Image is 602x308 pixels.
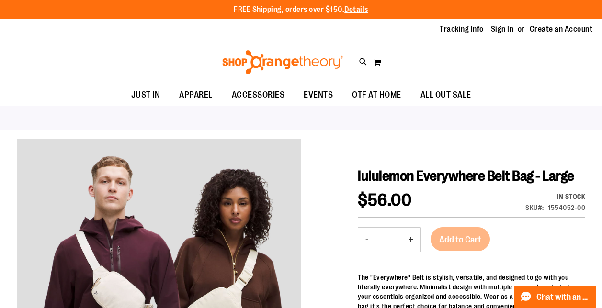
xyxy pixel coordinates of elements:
button: Chat with an Expert [514,286,597,308]
span: EVENTS [304,84,333,106]
a: Details [344,5,368,14]
a: OTF AT HOME [342,84,411,106]
span: $56.00 [358,190,411,210]
span: APPAREL [179,84,213,106]
div: Availability [525,192,585,201]
input: Product quantity [375,228,401,251]
a: Create an Account [530,24,593,34]
a: Sign In [491,24,514,34]
strong: SKU [525,204,544,211]
img: Shop Orangetheory [221,50,345,74]
a: ACCESSORIES [222,84,295,106]
span: lululemon Everywhere Belt Bag - Large [358,168,574,184]
span: Chat with an Expert [536,293,591,302]
a: JUST IN [122,84,170,106]
span: In stock [557,193,585,200]
a: ALL OUT SALE [411,84,481,106]
span: OTF AT HOME [352,84,401,106]
div: 1554052-00 [548,203,585,212]
p: FREE Shipping, orders over $150. [234,4,368,15]
a: APPAREL [170,84,222,106]
a: Tracking Info [440,24,484,34]
span: ALL OUT SALE [420,84,471,106]
button: Decrease product quantity [358,228,375,252]
span: ACCESSORIES [232,84,285,106]
button: Increase product quantity [401,228,420,252]
a: EVENTS [294,84,342,106]
span: JUST IN [131,84,160,106]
